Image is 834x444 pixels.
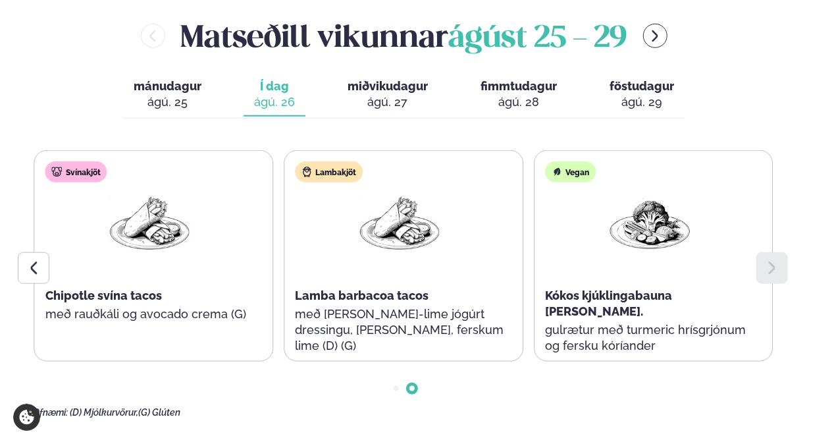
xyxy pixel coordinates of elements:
[45,306,255,322] p: með rauðkáli og avocado crema (G)
[481,79,557,93] span: fimmtudagur
[599,73,685,117] button: föstudagur ágú. 29
[545,289,672,318] span: Kókos kjúklingabauna [PERSON_NAME].
[123,73,212,117] button: mánudagur ágú. 25
[357,193,442,254] img: Wraps.png
[301,167,312,177] img: Lamb.svg
[552,167,562,177] img: Vegan.svg
[254,78,295,94] span: Í dag
[470,73,567,117] button: fimmtudagur ágú. 28
[33,407,68,418] span: Ofnæmi:
[45,161,107,182] div: Svínakjöt
[181,14,627,57] h2: Matseðill vikunnar
[295,306,504,354] p: með [PERSON_NAME]-lime jógúrt dressingu, [PERSON_NAME], ferskum lime (D) (G)
[70,407,138,418] span: (D) Mjólkurvörur,
[337,73,438,117] button: miðvikudagur ágú. 27
[348,79,428,93] span: miðvikudagur
[295,289,429,302] span: Lamba barbacoa tacos
[295,161,363,182] div: Lambakjöt
[134,79,201,93] span: mánudagur
[545,161,596,182] div: Vegan
[254,94,295,110] div: ágú. 26
[610,94,674,110] div: ágú. 29
[13,404,40,431] a: Cookie settings
[449,24,627,53] span: ágúst 25 - 29
[138,407,180,418] span: (G) Glúten
[134,94,201,110] div: ágú. 25
[141,24,165,48] button: menu-btn-left
[348,94,428,110] div: ágú. 27
[610,79,674,93] span: föstudagur
[481,94,557,110] div: ágú. 28
[52,167,63,177] img: pork.svg
[608,193,692,254] img: Vegan.png
[643,24,667,48] button: menu-btn-right
[108,193,192,254] img: Wraps.png
[394,386,399,391] span: Go to slide 1
[45,289,162,302] span: Chipotle svína tacos
[409,386,415,391] span: Go to slide 2
[545,322,754,354] p: gulrætur með turmeric hrísgrjónum og fersku kóríander
[244,73,305,117] button: Í dag ágú. 26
